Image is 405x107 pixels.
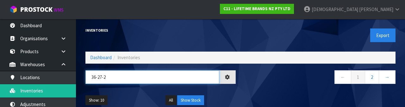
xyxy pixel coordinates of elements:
img: cube-alt.png [9,5,17,13]
input: Search inventories [85,70,219,84]
button: All [165,95,177,105]
h1: Inventories [85,28,236,32]
a: C11 - LIFETIME BRANDS NZ PTY LTD [220,4,294,14]
a: 1 [351,70,365,84]
nav: Page navigation [245,70,396,86]
strong: C11 - LIFETIME BRANDS NZ PTY LTD [223,6,290,11]
a: Dashboard [90,54,112,60]
button: Show Stock [177,95,204,105]
button: Export [370,28,396,42]
a: ← [334,70,351,84]
a: → [379,70,396,84]
span: Inventories [117,54,140,60]
small: WMS [54,7,64,13]
span: [DEMOGRAPHIC_DATA] [312,6,358,12]
span: ProStock [20,5,53,14]
span: [PERSON_NAME] [359,6,393,12]
button: Show: 10 [85,95,108,105]
a: 2 [365,70,379,84]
